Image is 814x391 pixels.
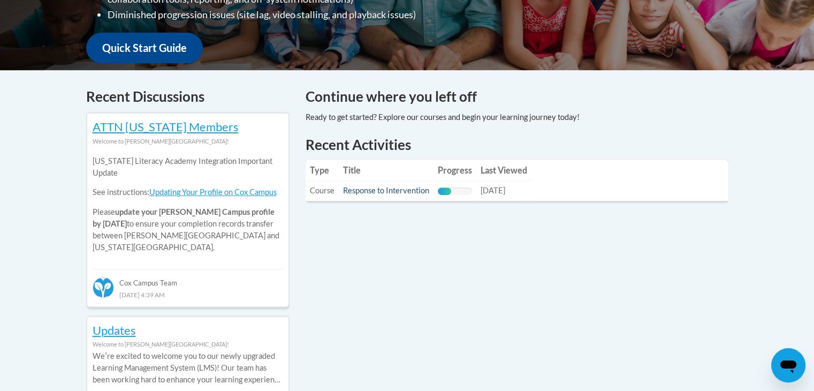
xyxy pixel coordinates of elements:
th: Progress [433,160,476,181]
h4: Continue where you left off [306,86,728,107]
h1: Recent Activities [306,135,728,154]
a: Response to Intervention [343,186,429,195]
div: Cox Campus Team [93,269,283,288]
p: See instructions: [93,186,283,198]
img: Cox Campus Team [93,277,114,298]
span: [DATE] [481,186,505,195]
a: Updating Your Profile on Cox Campus [149,187,277,197]
th: Title [339,160,433,181]
div: Welcome to [PERSON_NAME][GEOGRAPHIC_DATA]! [93,136,283,147]
a: Quick Start Guide [86,33,203,63]
div: Progress, % [438,187,452,195]
div: [DATE] 4:39 AM [93,289,283,300]
a: Updates [93,323,136,337]
th: Last Viewed [476,160,531,181]
iframe: Button to launch messaging window [771,348,805,382]
p: [US_STATE] Literacy Academy Integration Important Update [93,155,283,179]
div: Please to ensure your completion records transfer between [PERSON_NAME][GEOGRAPHIC_DATA] and [US_... [93,147,283,261]
th: Type [306,160,339,181]
b: update your [PERSON_NAME] Campus profile by [DATE] [93,207,275,228]
li: Diminished progression issues (site lag, video stalling, and playback issues) [108,7,474,22]
p: Weʹre excited to welcome you to our newly upgraded Learning Management System (LMS)! Our team has... [93,350,283,386]
h4: Recent Discussions [86,86,290,107]
div: Welcome to [PERSON_NAME][GEOGRAPHIC_DATA]! [93,339,283,350]
span: Course [310,186,334,195]
a: ATTN [US_STATE] Members [93,119,239,134]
